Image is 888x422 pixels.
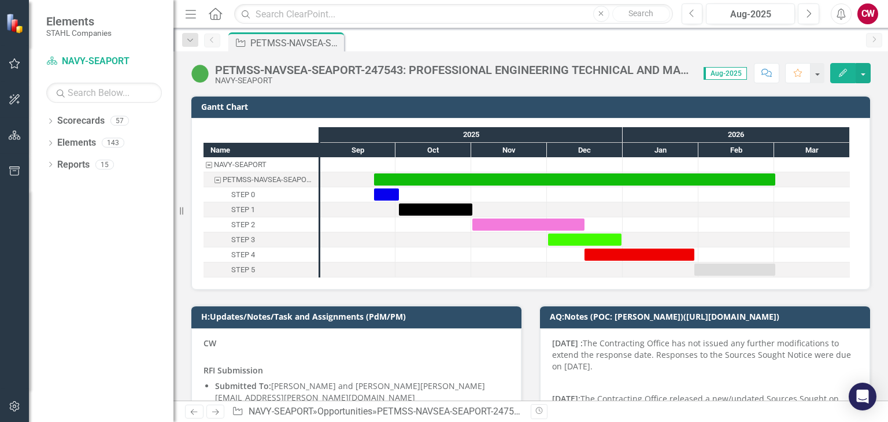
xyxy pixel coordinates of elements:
div: PETMSS-NAVSEA-SEAPORT-247543: PROFESSIONAL ENGINEERING TECHNICAL AND MANAGEMENT SUPPORT SERVICES ... [223,172,315,187]
h3: H:Updates/Notes/Task and Assignments (PdM/PM) [201,312,516,321]
a: [PERSON_NAME][EMAIL_ADDRESS][PERSON_NAME][DOMAIN_NAME] [215,380,485,403]
strong: [DATE]: [552,393,580,404]
p: The Contracting Office has not issued any further modifications to extend the response date. Resp... [552,338,858,375]
div: STEP 2 [203,217,319,232]
h3: AQ:Notes (POC: [PERSON_NAME])([URL][DOMAIN_NAME]) [550,312,864,321]
div: 143 [102,138,124,148]
div: Feb [698,143,774,158]
a: Elements [57,136,96,150]
a: Reports [57,158,90,172]
div: STEP 5 [203,262,319,277]
strong: RFI Submission [203,365,263,376]
div: Task: Start date: 2025-12-01 End date: 2025-12-31 [203,232,319,247]
div: Name [203,143,319,157]
div: Task: Start date: 2025-09-22 End date: 2025-10-02 [203,187,319,202]
div: NAVY-SEAPORT [215,76,692,85]
div: Oct [395,143,471,158]
img: Active [191,64,209,83]
div: STEP 3 [231,232,255,247]
div: PETMSS-NAVSEA-SEAPORT-247543: PROFESSIONAL ENGINEERING TECHNICAL AND MANAGEMENT SUPPORT SERVICES ... [215,64,692,76]
div: Open Intercom Messenger [849,383,876,410]
div: » » [232,405,522,419]
button: CW [857,3,878,24]
div: Task: Start date: 2025-09-22 End date: 2026-03-01 [203,172,319,187]
div: Jan [623,143,698,158]
p: The Contracting Office released a new/updated Sources Sought on [DATE]. Responses are due no late... [552,391,858,419]
div: Task: Start date: 2025-11-01 End date: 2025-12-16 [203,217,319,232]
div: Task: Start date: 2025-12-16 End date: 2026-01-30 [584,249,694,261]
div: Task: Start date: 2026-01-30 End date: 2026-03-01 [694,264,775,276]
div: Sep [320,143,395,158]
a: NAVY-SEAPORT [249,406,313,417]
a: Scorecards [57,114,105,128]
div: Nov [471,143,547,158]
div: Task: Start date: 2025-10-02 End date: 2025-11-01 [203,202,319,217]
div: STEP 4 [203,247,319,262]
img: ClearPoint Strategy [6,13,26,33]
div: NAVY-SEAPORT [214,157,267,172]
div: Task: Start date: 2025-10-02 End date: 2025-11-01 [399,203,472,216]
div: Dec [547,143,623,158]
div: 2025 [320,127,623,142]
div: NAVY-SEAPORT [203,157,319,172]
div: Task: Start date: 2025-12-01 End date: 2025-12-31 [548,234,621,246]
p: [PERSON_NAME] and [PERSON_NAME] [215,380,509,415]
div: STEP 0 [231,187,255,202]
div: STEP 4 [231,247,255,262]
span: Elements [46,14,112,28]
div: Mar [774,143,850,158]
div: PETMSS-NAVSEA-SEAPORT-247543: PROFESSIONAL ENGINEERING TECHNICAL AND MANAGEMENT SUPPORT SERVICES ... [250,36,341,50]
div: STEP 0 [203,187,319,202]
strong: Submitted To: [215,380,271,391]
small: STAHL Companies [46,28,112,38]
div: Task: NAVY-SEAPORT Start date: 2025-09-22 End date: 2025-09-23 [203,157,319,172]
span: Aug-2025 [704,67,747,80]
div: PETMSS-NAVSEA-SEAPORT-247543: PROFESSIONAL ENGINEERING TECHNICAL AND MANAGEMENT SUPPORT SERVICES ... [203,172,319,187]
div: STEP 5 [231,262,255,277]
div: STEP 2 [231,217,255,232]
button: Search [612,6,670,22]
h3: Gantt Chart [201,102,864,111]
div: STEP 1 [231,202,255,217]
strong: [DATE] : [552,338,583,349]
div: Task: Start date: 2025-11-01 End date: 2025-12-16 [472,219,584,231]
div: Task: Start date: 2026-01-30 End date: 2026-03-01 [203,262,319,277]
input: Search ClearPoint... [234,4,672,24]
div: Aug-2025 [710,8,791,21]
div: Task: Start date: 2025-09-22 End date: 2026-03-01 [374,173,775,186]
div: STEP 1 [203,202,319,217]
div: Task: Start date: 2025-09-22 End date: 2025-10-02 [374,188,399,201]
div: 57 [110,116,129,126]
a: Opportunities [317,406,372,417]
div: Task: Start date: 2025-12-16 End date: 2026-01-30 [203,247,319,262]
a: NAVY-SEAPORT [46,55,162,68]
button: Aug-2025 [706,3,795,24]
div: STEP 3 [203,232,319,247]
div: 2026 [623,127,850,142]
strong: CW [203,338,216,349]
input: Search Below... [46,83,162,103]
span: Search [628,9,653,18]
div: 15 [95,160,114,169]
